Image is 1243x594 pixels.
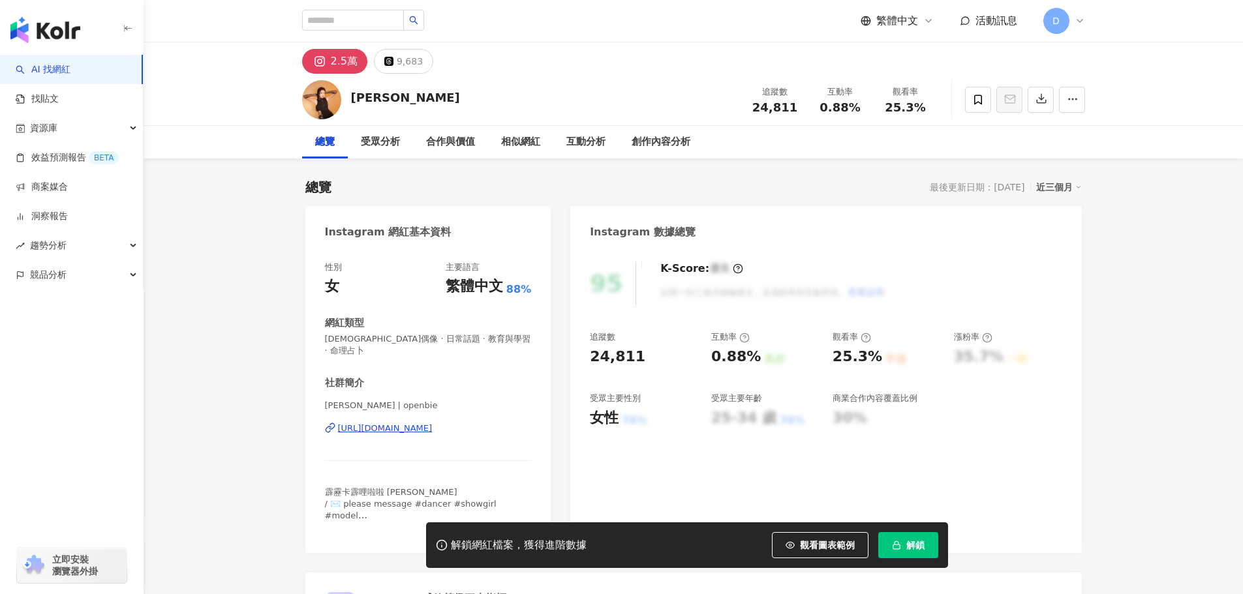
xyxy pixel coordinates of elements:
div: 解鎖網紅檔案，獲得進階數據 [451,539,587,552]
div: 女性 [590,408,619,428]
span: rise [16,241,25,250]
img: logo [10,17,80,43]
div: 繁體中文 [446,276,503,297]
div: 性別 [325,261,342,273]
span: 0.88% [820,101,860,114]
a: 效益預測報告BETA [16,151,119,164]
div: 互動分析 [566,134,606,150]
img: chrome extension [21,555,46,576]
a: chrome extension立即安裝 瀏覽器外掛 [17,548,127,583]
div: 受眾主要年齡 [711,393,762,404]
div: 漲粉率 [954,331,992,343]
span: 活動訊息 [975,14,1017,27]
button: 觀看圖表範例 [772,532,868,558]
div: 主要語言 [446,261,480,273]
div: 追蹤數 [590,331,615,343]
button: 9,683 [374,49,433,74]
div: Instagram 網紅基本資料 [325,225,452,239]
div: 互動率 [711,331,750,343]
a: 找貼文 [16,93,59,106]
div: 總覽 [305,178,331,196]
div: 受眾分析 [361,134,400,150]
div: [URL][DOMAIN_NAME] [338,423,433,434]
div: K-Score : [660,261,743,276]
a: searchAI 找網紅 [16,63,70,76]
div: 觀看率 [881,85,930,98]
div: 24,811 [590,347,645,367]
div: 近三個月 [1036,179,1082,196]
div: 合作與價值 [426,134,475,150]
div: 商業合作內容覆蓋比例 [833,393,917,404]
div: 9,683 [397,52,423,70]
span: 88% [506,282,531,297]
div: 社群簡介 [325,376,364,390]
div: 追蹤數 [750,85,800,98]
a: 洞察報告 [16,210,68,223]
div: 女 [325,276,339,297]
span: search [409,16,418,25]
span: 資源庫 [30,113,57,143]
span: 解鎖 [906,540,925,550]
span: 趨勢分析 [30,231,67,260]
div: 總覽 [315,134,335,150]
span: 霹靂卡霹哩啦啦 [PERSON_NAME] / ✉️ please message #dancer #showgirl #model 商業演出｜車展活動｜代言邀約｜平面模特｜ . /✉️ 全款式... [325,487,497,568]
div: 網紅類型 [325,316,364,330]
div: 相似網紅 [501,134,540,150]
span: 競品分析 [30,260,67,290]
img: KOL Avatar [302,80,341,119]
div: 受眾主要性別 [590,393,641,404]
div: 最後更新日期：[DATE] [930,182,1024,192]
div: 互動率 [816,85,865,98]
span: [DEMOGRAPHIC_DATA]偶像 · 日常話題 · 教育與學習 · 命理占卜 [325,333,532,357]
div: 創作內容分析 [632,134,690,150]
a: 商案媒合 [16,181,68,194]
a: [URL][DOMAIN_NAME] [325,423,532,434]
button: 2.5萬 [302,49,367,74]
span: 觀看圖表範例 [800,540,855,550]
div: Instagram 數據總覽 [590,225,696,239]
span: 立即安裝 瀏覽器外掛 [52,554,98,577]
div: 0.88% [711,347,761,367]
span: [PERSON_NAME] | openbie [325,400,532,411]
div: 2.5萬 [331,52,358,70]
span: 繁體中文 [876,14,918,28]
div: 25.3% [833,347,882,367]
button: 解鎖 [878,532,938,558]
span: 25.3% [885,101,925,114]
span: 24,811 [752,100,797,114]
div: 觀看率 [833,331,871,343]
div: [PERSON_NAME] [351,89,460,106]
span: D [1052,14,1060,28]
